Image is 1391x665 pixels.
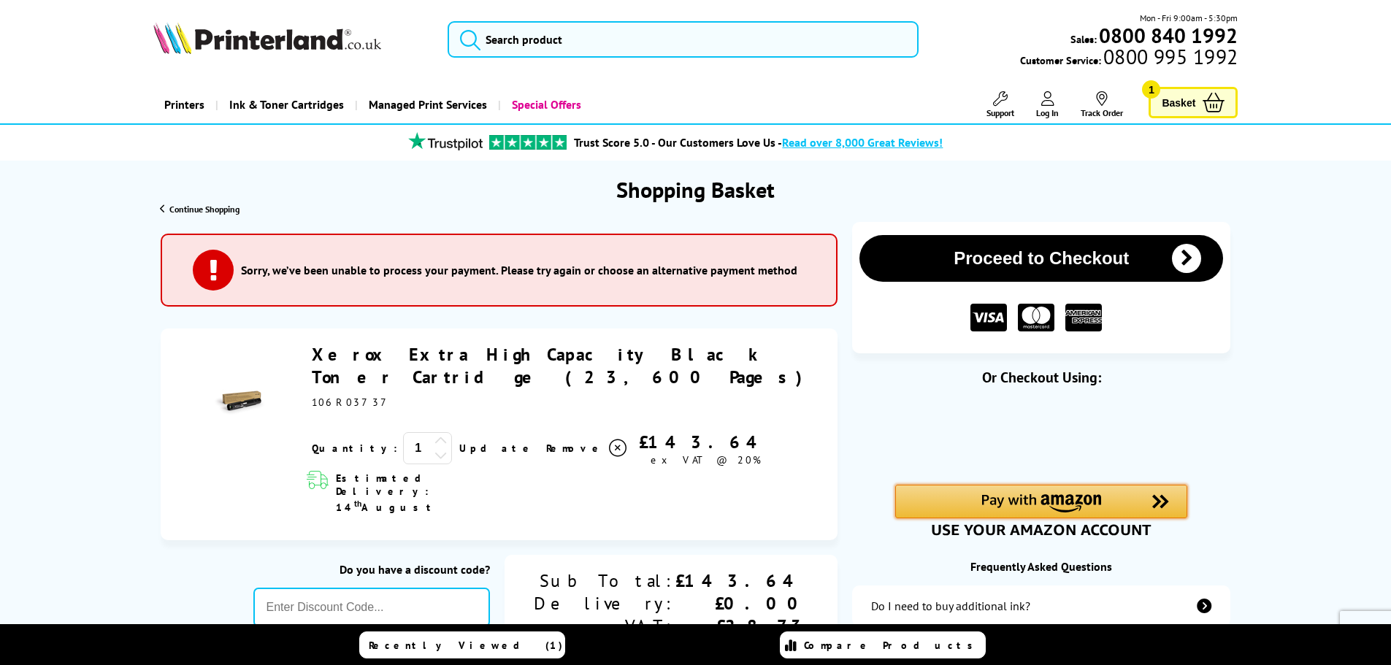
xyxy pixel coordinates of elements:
img: Printerland Logo [153,22,381,54]
img: Xerox Extra High Capacity Black Toner Cartridge (23,600 Pages) [214,377,265,428]
input: Search product [448,21,919,58]
div: £143.64 [675,569,808,592]
span: Log In [1036,107,1059,118]
div: Or Checkout Using: [852,368,1230,387]
h3: Sorry, we’ve been unable to process your payment. Please try again or choose an alternative payme... [241,263,797,277]
span: Basket [1162,93,1195,112]
span: Sales: [1070,32,1097,46]
span: Estimated Delivery: 14 August [336,472,516,514]
span: Read over 8,000 Great Reviews! [782,135,943,150]
span: 1 [1142,80,1160,99]
a: Track Order [1081,91,1123,118]
div: Do I need to buy additional ink? [871,599,1030,613]
a: Ink & Toner Cartridges [215,86,355,123]
div: Do you have a discount code? [253,562,491,577]
div: Delivery: [534,592,675,615]
a: Compare Products [780,631,986,658]
span: Compare Products [804,639,981,652]
img: VISA [970,304,1007,332]
a: Support [986,91,1014,118]
a: Trust Score 5.0 - Our Customers Love Us -Read over 8,000 Great Reviews! [574,135,943,150]
sup: th [354,498,361,509]
span: Mon - Fri 9:00am - 5:30pm [1140,11,1238,25]
iframe: PayPal [895,410,1187,460]
button: Proceed to Checkout [859,235,1223,282]
span: 106R03737 [312,396,391,409]
div: Amazon Pay - Use your Amazon account [895,485,1187,536]
div: Frequently Asked Questions [852,559,1230,574]
a: Log In [1036,91,1059,118]
span: Quantity: [312,442,397,455]
span: Customer Service: [1020,50,1238,67]
span: Recently Viewed (1) [369,639,563,652]
a: Managed Print Services [355,86,498,123]
span: Ink & Toner Cartridges [229,86,344,123]
img: trustpilot rating [489,135,567,150]
a: Continue Shopping [160,204,240,215]
div: £28.73 [675,615,808,637]
span: Remove [546,442,604,455]
a: additional-ink [852,585,1230,626]
a: Xerox Extra High Capacity Black Toner Cartridge (23,600 Pages) [312,343,812,388]
b: 0800 840 1992 [1099,22,1238,49]
img: MASTER CARD [1018,304,1054,332]
span: Continue Shopping [169,204,240,215]
img: American Express [1065,304,1102,332]
a: Recently Viewed (1) [359,631,565,658]
span: Support [986,107,1014,118]
a: Printerland Logo [153,22,430,57]
input: Enter Discount Code... [253,588,491,627]
h1: Shopping Basket [616,175,775,204]
div: £0.00 [675,592,808,615]
span: 0800 995 1992 [1101,50,1238,64]
a: Delete item from your basket [546,437,629,459]
span: ex VAT @ 20% [651,453,761,466]
a: Printers [153,86,215,123]
a: Update [459,442,534,455]
a: 0800 840 1992 [1097,28,1238,42]
a: Basket 1 [1149,87,1238,118]
a: Special Offers [498,86,592,123]
img: trustpilot rating [402,132,489,150]
div: VAT: [534,615,675,637]
div: £143.64 [629,431,782,453]
div: Sub Total: [534,569,675,592]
